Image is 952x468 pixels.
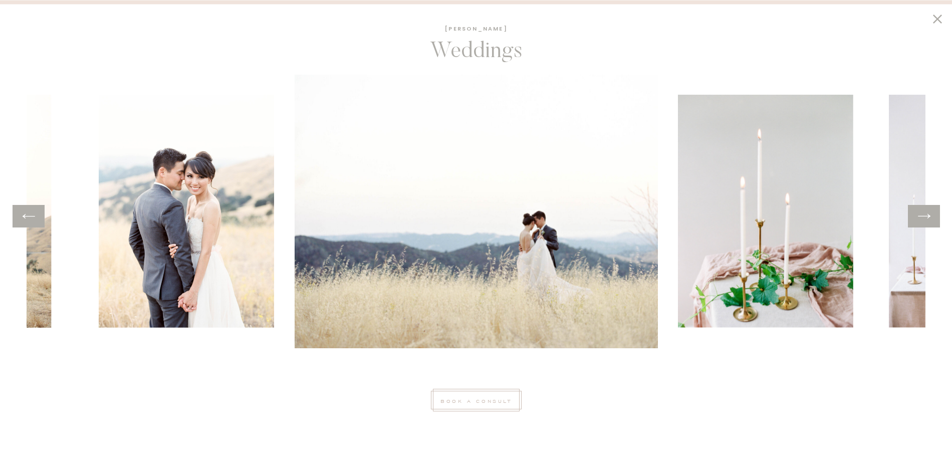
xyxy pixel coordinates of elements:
[488,401,574,417] h1: 01
[487,441,579,452] h2: Annett + Mark
[380,39,572,71] h1: Weddings
[436,396,517,405] a: book a consult
[426,24,527,35] h1: [PERSON_NAME]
